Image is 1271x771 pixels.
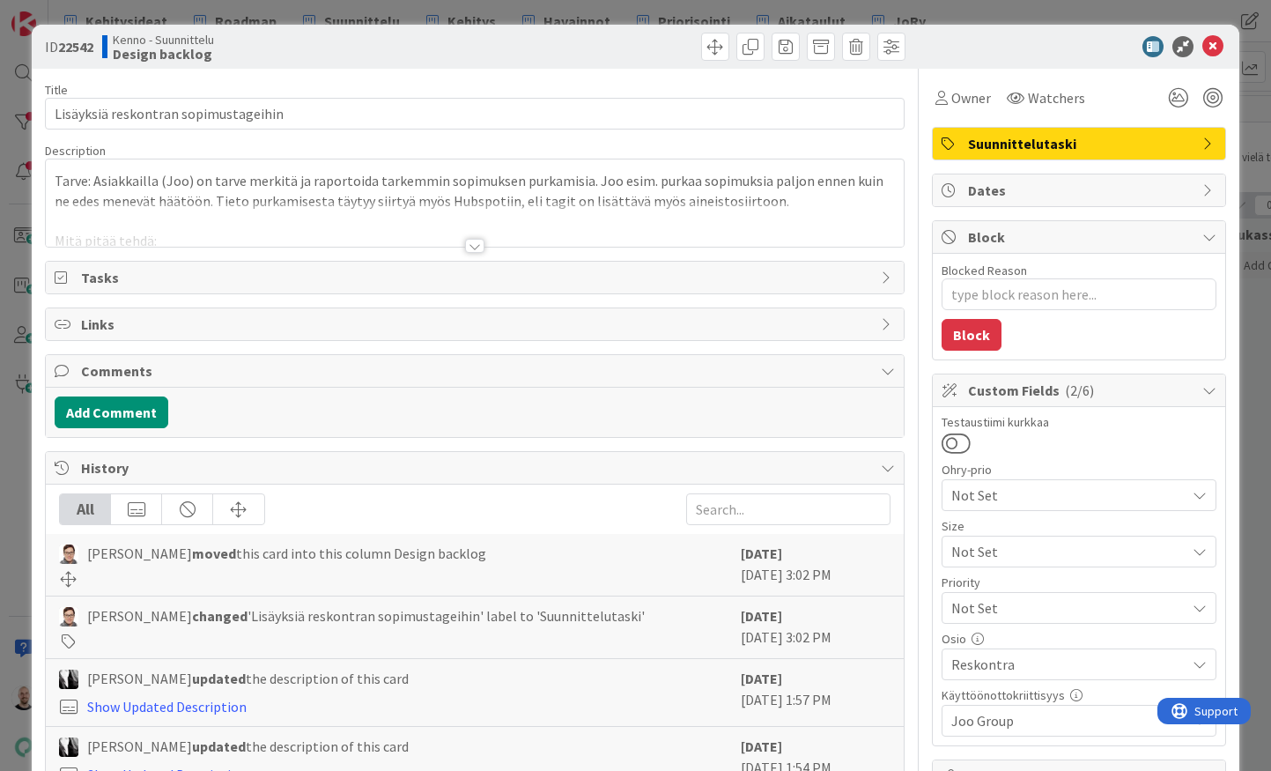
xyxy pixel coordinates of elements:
button: Add Comment [55,397,168,428]
span: Watchers [1028,87,1085,108]
div: Ohry-prio [942,463,1216,476]
b: [DATE] [741,607,782,625]
div: [DATE] 3:02 PM [741,543,890,587]
div: All [60,494,111,524]
b: [DATE] [741,670,782,687]
b: moved [192,545,236,562]
input: Search... [686,493,890,525]
img: SM [59,607,78,626]
span: History [81,457,872,478]
b: Design backlog [113,47,214,61]
div: Käyttöönottokriittisyys [942,689,1216,701]
input: type card name here... [45,98,905,130]
span: Not Set [951,539,1177,564]
span: Dates [968,180,1193,201]
label: Title [45,82,68,98]
img: SM [59,545,78,564]
b: [DATE] [741,545,782,562]
div: Size [942,520,1216,532]
span: Kenno - Suunnittelu [113,33,214,47]
span: Description [45,143,106,159]
span: [PERSON_NAME] this card into this column Design backlog [87,543,486,564]
span: Custom Fields [968,380,1193,401]
div: [DATE] 3:02 PM [741,605,890,649]
span: ( 2/6 ) [1065,382,1094,399]
div: Testaustiimi kurkkaa [942,416,1216,428]
img: KV [59,738,78,757]
span: Tasks [81,267,872,288]
span: [PERSON_NAME] 'Lisäyksiä reskontran sopimustageihin' label to 'Suunnittelutaski' [87,605,645,626]
span: Block [968,226,1193,248]
span: [PERSON_NAME] the description of this card [87,736,409,757]
span: [PERSON_NAME] the description of this card [87,668,409,689]
b: 22542 [58,38,93,56]
img: KV [59,670,78,689]
a: Show Updated Description [87,698,247,715]
div: Osio [942,633,1216,645]
span: Suunnittelutaski [968,133,1193,154]
b: updated [192,670,246,687]
div: Priority [942,576,1216,589]
p: Tarve: Asiakkailla (Joo) on tarve merkitä ja raportoida tarkemmin sopimuksen purkamisia. Joo esim... [55,171,895,211]
b: updated [192,738,246,755]
button: Block [942,319,1001,351]
div: [DATE] 1:57 PM [741,668,890,717]
label: Blocked Reason [942,263,1027,278]
span: Support [37,3,80,24]
span: Reskontra [951,654,1186,675]
span: Not Set [951,483,1177,508]
b: changed [192,607,248,625]
span: Links [81,314,872,335]
span: Owner [951,87,991,108]
span: ID [45,36,93,57]
span: Joo Group [951,710,1186,731]
b: [DATE] [741,738,782,755]
span: Not Set [951,596,1177,620]
span: Comments [81,360,872,382]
